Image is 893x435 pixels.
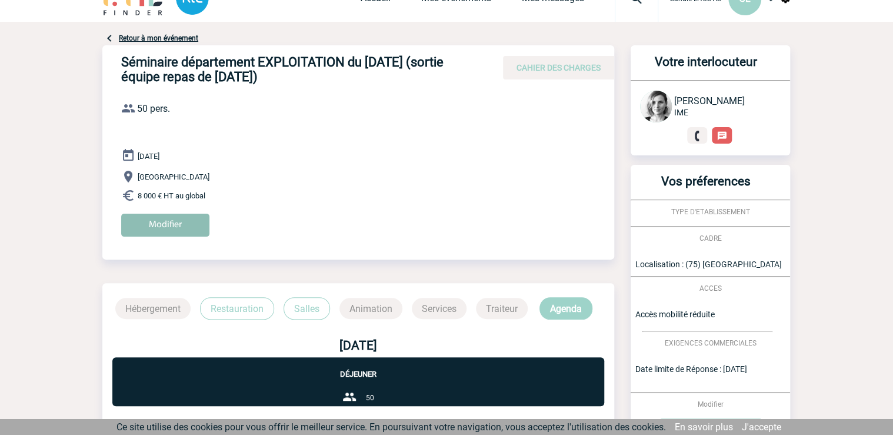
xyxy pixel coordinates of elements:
span: CAHIER DES CHARGES [517,63,601,72]
span: ACCES [699,284,722,293]
span: Modifier [698,400,724,409]
span: 50 pers. [137,103,170,114]
span: 50 [366,394,374,402]
p: Animation [339,298,402,319]
span: EXIGENCES COMMERCIALES [665,339,757,347]
img: fixe.png [692,131,702,141]
span: Localisation : (75) [GEOGRAPHIC_DATA] [635,260,782,269]
img: 103019-1.png [640,91,672,122]
p: Restauration [200,297,274,320]
a: Retour à mon événement [119,34,198,42]
span: Ce site utilise des cookies pour vous offrir le meilleur service. En poursuivant votre navigation... [116,421,666,433]
span: [DATE] [138,152,159,161]
span: Date limite de Réponse : [DATE] [635,364,747,374]
b: [DATE] [339,338,377,353]
span: [GEOGRAPHIC_DATA] [138,172,209,181]
h3: Vos préferences [635,174,776,200]
span: CADRE [699,234,722,243]
p: Services [412,298,467,319]
span: TYPE D'ETABLISSEMENT [671,208,750,216]
span: [PERSON_NAME] [674,95,745,107]
img: group-24-px-b.png [342,390,356,404]
h3: Votre interlocuteur [635,55,776,80]
a: J'accepte [742,421,781,433]
input: Modifier [121,214,209,237]
span: 8 000 € HT au global [138,191,205,200]
p: Hébergement [115,298,191,319]
img: chat-24-px-w.png [717,131,727,141]
p: Salles [284,297,330,320]
span: IME [674,108,688,117]
span: Accès mobilité réduite [635,310,715,319]
a: En savoir plus [675,421,733,433]
p: Déjeuner [112,357,604,378]
p: Agenda [539,297,592,320]
h4: Séminaire département EXPLOITATION du [DATE] (sortie équipe repas de [DATE]) [121,55,474,84]
p: Traiteur [476,298,528,319]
